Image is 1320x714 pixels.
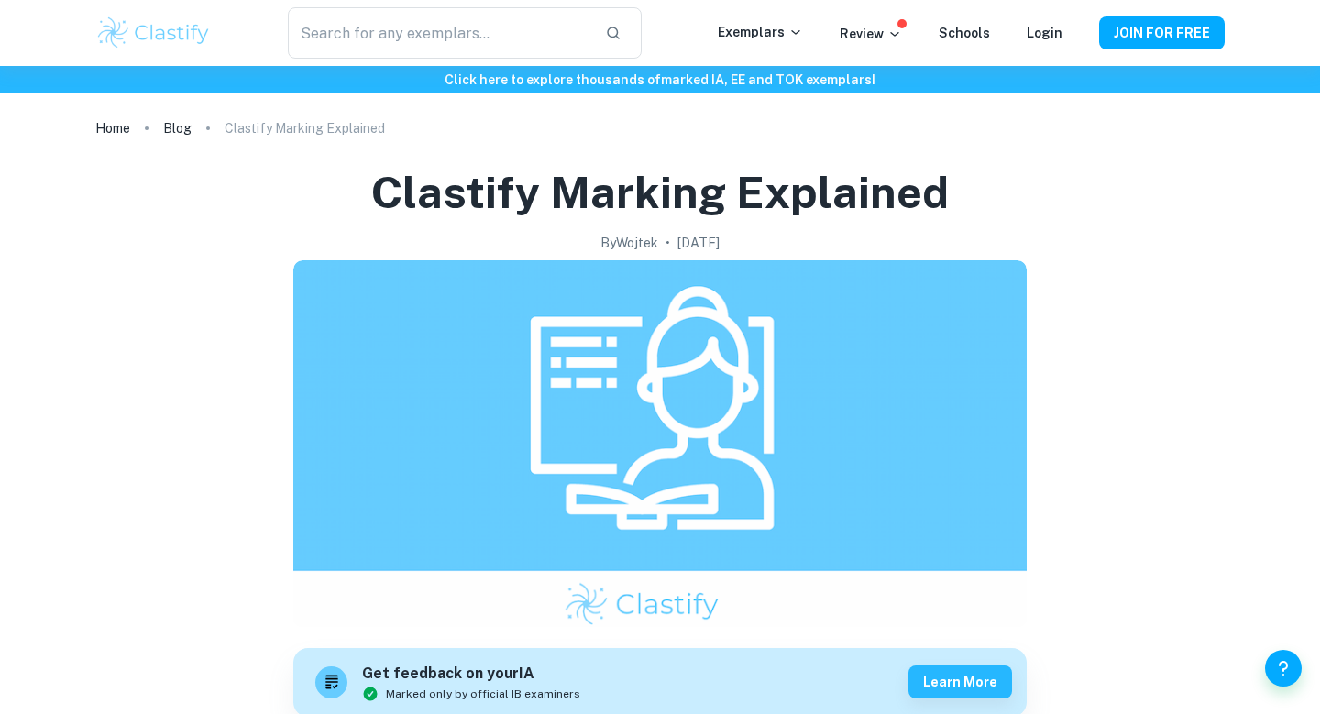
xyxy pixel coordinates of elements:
h2: [DATE] [677,233,720,253]
button: JOIN FOR FREE [1099,16,1225,49]
input: Search for any exemplars... [288,7,590,59]
p: • [665,233,670,253]
h6: Get feedback on your IA [362,663,580,686]
img: Clastify logo [95,15,212,51]
a: Home [95,115,130,141]
a: Schools [939,26,990,40]
h1: Clastify Marking Explained [371,163,949,222]
h2: By Wojtek [600,233,658,253]
p: Clastify Marking Explained [225,118,385,138]
button: Help and Feedback [1265,650,1302,687]
span: Marked only by official IB examiners [386,686,580,702]
p: Exemplars [718,22,803,42]
img: Clastify Marking Explained cover image [293,260,1027,627]
p: Review [840,24,902,44]
a: Blog [163,115,192,141]
h6: Click here to explore thousands of marked IA, EE and TOK exemplars ! [4,70,1316,90]
button: Learn more [908,665,1012,698]
a: Login [1027,26,1062,40]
